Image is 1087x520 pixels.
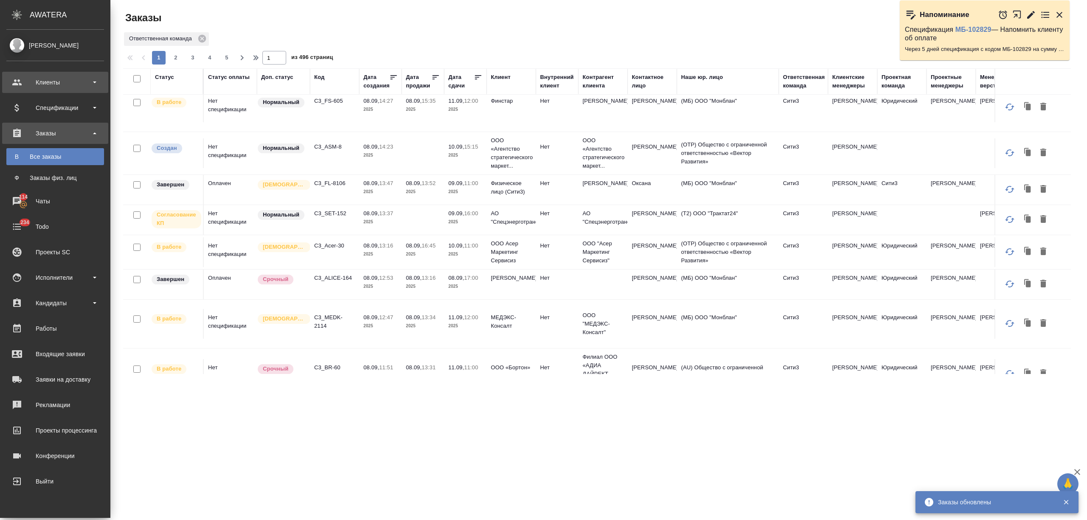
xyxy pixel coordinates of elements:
[314,73,324,82] div: Код
[980,242,1021,250] p: [PERSON_NAME]
[263,315,305,323] p: [DEMOGRAPHIC_DATA]
[6,195,104,208] div: Чаты
[1036,244,1050,260] button: Удалить
[2,191,108,212] a: 114Чаты
[203,51,217,65] button: 4
[169,51,183,65] button: 2
[1020,315,1036,332] button: Клонировать
[406,180,422,186] p: 08.09,
[157,211,196,228] p: Согласование КП
[6,127,104,140] div: Заказы
[406,73,431,90] div: Дата продажи
[11,174,100,182] div: Заказы физ. лиц
[157,98,181,107] p: В работе
[406,275,422,281] p: 08.09,
[1036,365,1050,382] button: Удалить
[314,97,355,105] p: C3_FS-605
[1020,181,1036,197] button: Клонировать
[6,322,104,335] div: Работы
[980,209,1021,218] p: [PERSON_NAME]
[363,250,397,259] p: 2025
[877,175,926,205] td: Сити3
[920,11,969,19] p: Напоминание
[220,53,234,62] span: 5
[1020,211,1036,228] button: Клонировать
[779,175,828,205] td: Сити3
[583,353,623,395] p: Филиал ООО «АДИА ДАЙРЕКТ ИНВЕСТМЕНТС ...
[779,237,828,267] td: Сити3
[448,275,464,281] p: 08.09,
[157,144,177,152] p: Создан
[363,242,379,249] p: 08.09,
[540,179,574,188] p: Нет
[257,313,306,325] div: Выставляется автоматически для первых 3 заказов нового контактного лица. Особое внимание
[6,348,104,360] div: Входящие заявки
[905,45,1064,53] p: Через 5 дней спецификация с кодом МБ-102829 на сумму 866730.6 RUB будет просрочена
[448,151,482,160] p: 2025
[628,205,677,235] td: [PERSON_NAME]
[6,424,104,437] div: Проекты процессинга
[6,399,104,411] div: Рекламации
[406,98,422,104] p: 08.09,
[204,309,257,339] td: Нет спецификации
[257,363,306,375] div: Выставляется автоматически, если на указанный объем услуг необходимо больше времени в стандартном...
[540,313,574,322] p: Нет
[2,394,108,416] a: Рекламации
[1000,274,1020,294] button: Обновить
[204,175,257,205] td: Оплачен
[151,97,199,108] div: Выставляет ПМ после принятия заказа от КМа
[2,369,108,390] a: Заявки на доставку
[263,275,288,284] p: Срочный
[257,179,306,191] div: Выставляется автоматически для первых 3 заказов нового контактного лица. Особое внимание
[779,93,828,122] td: Сити3
[151,242,199,253] div: Выставляет ПМ после принятия заказа от КМа
[926,237,976,267] td: [PERSON_NAME]
[828,205,877,235] td: [PERSON_NAME]
[1020,365,1036,382] button: Клонировать
[832,73,873,90] div: Клиентские менеджеры
[157,365,181,373] p: В работе
[628,138,677,168] td: [PERSON_NAME]
[491,136,532,170] p: ООО «Агентство стратегического маркет...
[491,97,532,105] p: Финстар
[448,73,474,90] div: Дата сдачи
[938,498,1050,506] div: Заказы обновлены
[677,270,779,299] td: (МБ) ООО "Монблан"
[6,450,104,462] div: Конференции
[406,282,440,291] p: 2025
[779,359,828,389] td: Сити3
[186,51,200,65] button: 3
[1000,143,1020,163] button: Обновить
[491,73,510,82] div: Клиент
[540,73,574,90] div: Внутренний клиент
[363,73,389,90] div: Дата создания
[877,237,926,267] td: Юридический
[491,209,532,226] p: АО "Спецэнерготранс"
[448,188,482,196] p: 2025
[363,180,379,186] p: 08.09,
[314,209,355,218] p: C3_SET-152
[1020,276,1036,292] button: Клонировать
[955,26,991,33] a: МБ-102829
[464,180,478,186] p: 11:00
[681,73,723,82] div: Наше юр. лицо
[257,274,306,285] div: Выставляется автоматически, если на указанный объем услуг необходимо больше времени в стандартном...
[583,239,623,265] p: ООО "Асер Маркетинг Сервисиз"
[6,297,104,309] div: Кандидаты
[208,73,250,82] div: Статус оплаты
[448,322,482,330] p: 2025
[1061,475,1075,493] span: 🙏
[677,205,779,235] td: (Т2) ООО "Трактат24"
[406,105,440,114] p: 2025
[379,364,393,371] p: 11:51
[379,98,393,104] p: 14:27
[491,239,532,265] p: ООО Асер Маркетинг Сервисиз
[406,372,440,380] p: 2025
[379,242,393,249] p: 13:16
[157,180,184,189] p: Завершен
[363,322,397,330] p: 2025
[583,136,623,170] p: ООО «Агентство стратегического маркет...
[204,237,257,267] td: Нет спецификации
[2,445,108,467] a: Конференции
[464,314,478,320] p: 12:00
